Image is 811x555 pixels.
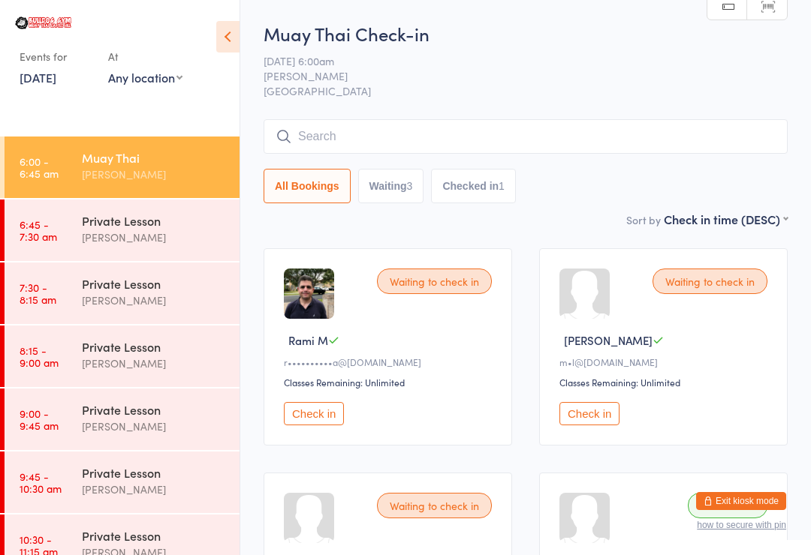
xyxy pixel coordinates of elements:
button: Check in [559,402,620,425]
time: 9:45 - 10:30 am [20,470,62,494]
time: 7:30 - 8:15 am [20,281,56,305]
span: [DATE] 6:00am [264,53,764,68]
div: [PERSON_NAME] [82,166,227,183]
a: 7:30 -8:15 amPrivate Lesson[PERSON_NAME] [5,262,240,324]
time: 6:45 - 7:30 am [20,218,57,242]
div: Private Lesson [82,401,227,418]
div: Check in time (DESC) [664,211,788,227]
div: Private Lesson [82,275,227,292]
span: Rami M [288,332,328,348]
div: Checked in [688,493,767,518]
h2: Muay Thai Check-in [264,21,788,46]
a: 6:00 -6:45 amMuay Thai[PERSON_NAME] [5,136,240,198]
div: [PERSON_NAME] [82,229,227,246]
input: Search [264,119,788,154]
div: Muay Thai [82,149,227,166]
div: Waiting to check in [653,268,767,294]
label: Sort by [626,212,661,227]
time: 8:15 - 9:00 am [20,344,59,368]
button: how to secure with pin [697,520,786,530]
a: 8:15 -9:00 amPrivate Lesson[PERSON_NAME] [5,325,240,387]
div: Classes Remaining: Unlimited [559,376,772,388]
div: Waiting to check in [377,268,492,294]
div: [PERSON_NAME] [82,418,227,435]
div: Any location [108,69,182,85]
button: All Bookings [264,169,351,203]
div: Private Lesson [82,527,227,544]
div: [PERSON_NAME] [82,355,227,372]
div: [PERSON_NAME] [82,481,227,498]
div: At [108,44,182,69]
button: Check in [284,402,344,425]
img: Bulldog Gym Castle Hill Pty Ltd [15,16,71,29]
time: 6:00 - 6:45 am [20,155,59,179]
a: 6:45 -7:30 amPrivate Lesson[PERSON_NAME] [5,199,240,261]
div: Private Lesson [82,464,227,481]
span: [PERSON_NAME] [564,332,653,348]
div: Private Lesson [82,212,227,229]
span: [GEOGRAPHIC_DATA] [264,83,788,98]
time: 9:00 - 9:45 am [20,407,59,431]
div: [PERSON_NAME] [82,292,227,309]
a: 9:45 -10:30 amPrivate Lesson[PERSON_NAME] [5,451,240,513]
div: r••••••••••a@[DOMAIN_NAME] [284,355,496,368]
div: Private Lesson [82,338,227,355]
a: 9:00 -9:45 amPrivate Lesson[PERSON_NAME] [5,388,240,450]
div: Events for [20,44,93,69]
img: image1737587588.png [284,268,334,319]
div: 3 [407,180,413,192]
a: [DATE] [20,69,56,85]
div: Classes Remaining: Unlimited [284,376,496,388]
button: Exit kiosk mode [696,492,786,510]
button: Checked in1 [431,169,516,203]
button: Waiting3 [358,169,424,203]
div: m•l@[DOMAIN_NAME] [559,355,772,368]
div: 1 [499,180,505,192]
span: [PERSON_NAME] [264,68,764,83]
div: Waiting to check in [377,493,492,518]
